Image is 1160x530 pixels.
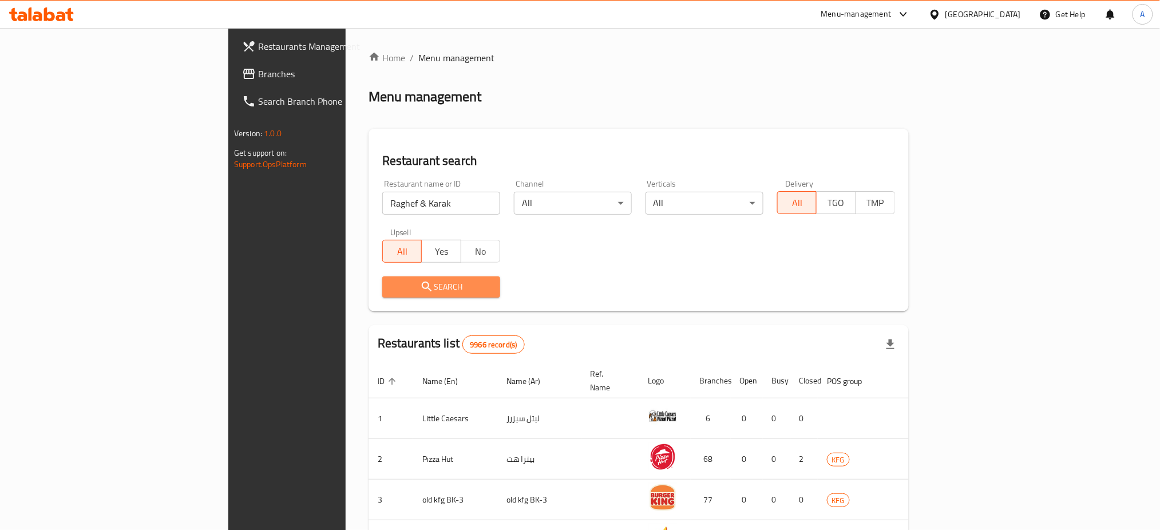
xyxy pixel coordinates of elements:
[258,94,413,108] span: Search Branch Phone
[691,480,731,520] td: 77
[387,243,417,260] span: All
[691,439,731,480] td: 68
[828,453,849,466] span: KFG
[413,480,497,520] td: old kfg BK-3
[691,363,731,398] th: Branches
[426,243,456,260] span: Yes
[1141,8,1145,21] span: A
[369,51,909,65] nav: breadcrumb
[418,51,494,65] span: Menu management
[828,494,849,507] span: KFG
[763,480,790,520] td: 0
[639,363,691,398] th: Logo
[369,88,481,106] h2: Menu management
[234,157,307,172] a: Support.OpsPlatform
[790,480,818,520] td: 0
[514,192,632,215] div: All
[422,374,473,388] span: Name (En)
[497,398,581,439] td: ليتل سيزرز
[382,192,500,215] input: Search for restaurant name or ID..
[763,363,790,398] th: Busy
[827,374,877,388] span: POS group
[763,398,790,439] td: 0
[378,335,525,354] h2: Restaurants list
[233,33,422,60] a: Restaurants Management
[378,374,399,388] span: ID
[466,243,496,260] span: No
[234,126,262,141] span: Version:
[816,191,856,214] button: TGO
[591,367,625,394] span: Ref. Name
[790,439,818,480] td: 2
[691,398,731,439] td: 6
[731,363,763,398] th: Open
[390,228,411,236] label: Upsell
[856,191,895,214] button: TMP
[790,363,818,398] th: Closed
[382,240,422,263] button: All
[861,195,890,211] span: TMP
[497,480,581,520] td: old kfg BK-3
[234,145,287,160] span: Get support on:
[462,335,524,354] div: Total records count
[777,191,817,214] button: All
[648,442,677,471] img: Pizza Hut
[497,439,581,480] td: بيتزا هت
[785,180,814,188] label: Delivery
[413,439,497,480] td: Pizza Hut
[731,480,763,520] td: 0
[258,39,413,53] span: Restaurants Management
[731,439,763,480] td: 0
[233,88,422,115] a: Search Branch Phone
[463,339,524,350] span: 9966 record(s)
[382,152,895,169] h2: Restaurant search
[264,126,282,141] span: 1.0.0
[382,276,500,298] button: Search
[233,60,422,88] a: Branches
[391,280,491,294] span: Search
[258,67,413,81] span: Branches
[461,240,500,263] button: No
[945,8,1021,21] div: [GEOGRAPHIC_DATA]
[421,240,461,263] button: Yes
[877,331,904,358] div: Export file
[782,195,812,211] span: All
[790,398,818,439] td: 0
[821,195,851,211] span: TGO
[821,7,892,21] div: Menu-management
[413,398,497,439] td: Little Caesars
[646,192,763,215] div: All
[506,374,555,388] span: Name (Ar)
[648,483,677,512] img: old kfg BK-3
[648,402,677,430] img: Little Caesars
[763,439,790,480] td: 0
[731,398,763,439] td: 0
